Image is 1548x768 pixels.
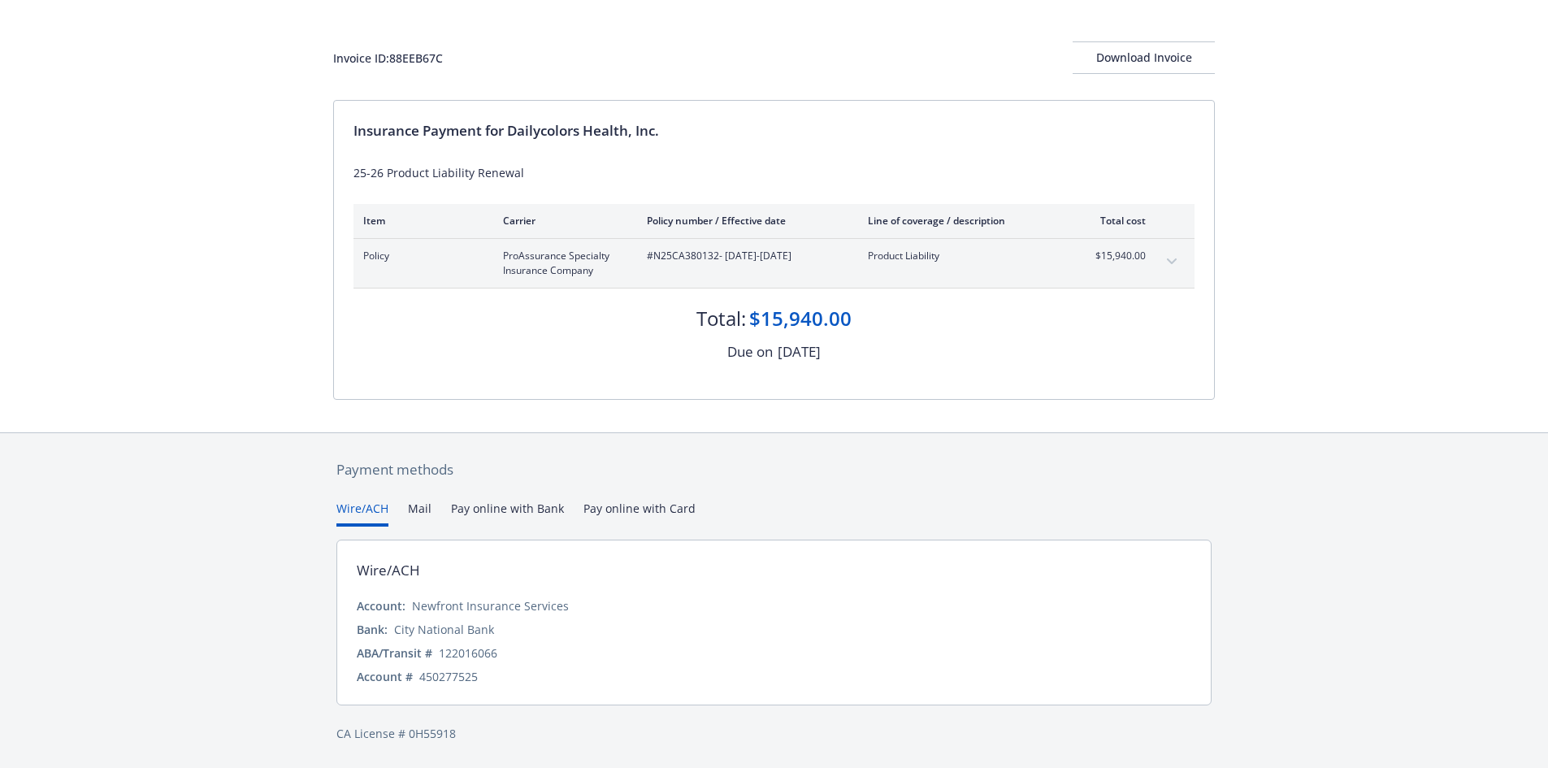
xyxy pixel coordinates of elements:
button: Download Invoice [1073,41,1215,74]
span: #N25CA380132 - [DATE]-[DATE] [647,249,842,263]
div: Bank: [357,621,388,638]
span: ProAssurance Specialty Insurance Company [503,249,621,278]
div: Due on [727,341,773,362]
div: Newfront Insurance Services [412,597,569,614]
div: $15,940.00 [749,305,852,332]
span: Product Liability [868,249,1059,263]
div: [DATE] [778,341,821,362]
span: $15,940.00 [1085,249,1146,263]
div: Wire/ACH [357,560,420,581]
div: Carrier [503,214,621,228]
div: Invoice ID: 88EEB67C [333,50,443,67]
div: Policy number / Effective date [647,214,842,228]
button: expand content [1159,249,1185,275]
div: PolicyProAssurance Specialty Insurance Company#N25CA380132- [DATE]-[DATE]Product Liability$15,940... [353,239,1195,288]
button: Pay online with Card [583,500,696,527]
span: Policy [363,249,477,263]
div: Total: [696,305,746,332]
div: 25-26 Product Liability Renewal [353,164,1195,181]
div: CA License # 0H55918 [336,725,1212,742]
div: Insurance Payment for Dailycolors Health, Inc. [353,120,1195,141]
button: Pay online with Bank [451,500,564,527]
div: Item [363,214,477,228]
div: City National Bank [394,621,494,638]
button: Mail [408,500,431,527]
div: 450277525 [419,668,478,685]
div: 122016066 [439,644,497,662]
div: ABA/Transit # [357,644,432,662]
div: Account # [357,668,413,685]
div: Total cost [1085,214,1146,228]
button: Wire/ACH [336,500,388,527]
div: Payment methods [336,459,1212,480]
div: Line of coverage / description [868,214,1059,228]
div: Account: [357,597,405,614]
div: Download Invoice [1073,42,1215,73]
